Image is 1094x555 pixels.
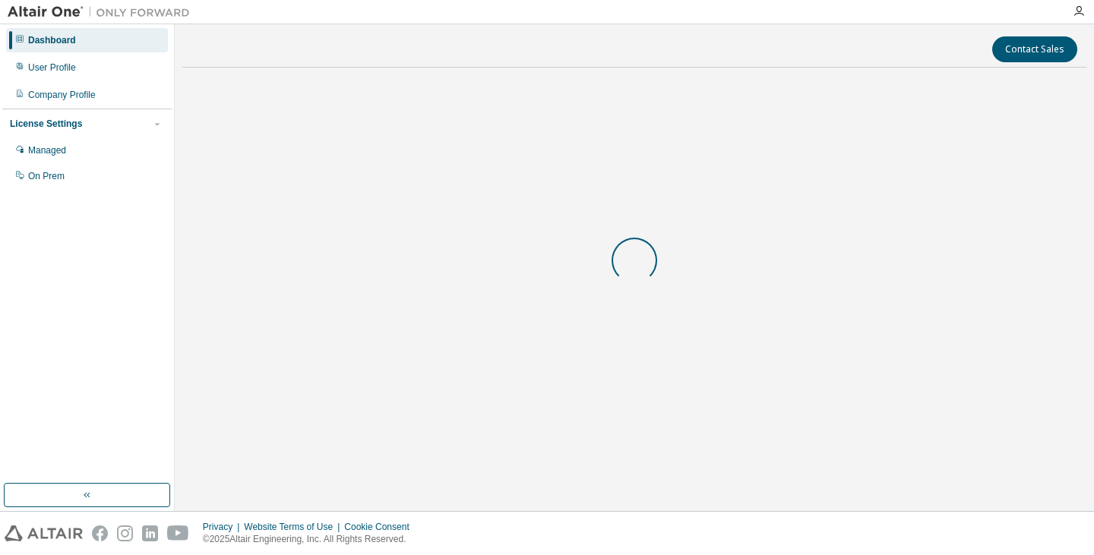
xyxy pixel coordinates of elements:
[28,34,76,46] div: Dashboard
[10,118,82,130] div: License Settings
[117,525,133,541] img: instagram.svg
[28,89,96,101] div: Company Profile
[344,521,418,533] div: Cookie Consent
[203,521,244,533] div: Privacy
[992,36,1077,62] button: Contact Sales
[167,525,189,541] img: youtube.svg
[203,533,419,546] p: © 2025 Altair Engineering, Inc. All Rights Reserved.
[28,144,66,156] div: Managed
[142,525,158,541] img: linkedin.svg
[28,170,65,182] div: On Prem
[28,61,76,74] div: User Profile
[92,525,108,541] img: facebook.svg
[8,5,198,20] img: Altair One
[5,525,83,541] img: altair_logo.svg
[244,521,344,533] div: Website Terms of Use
